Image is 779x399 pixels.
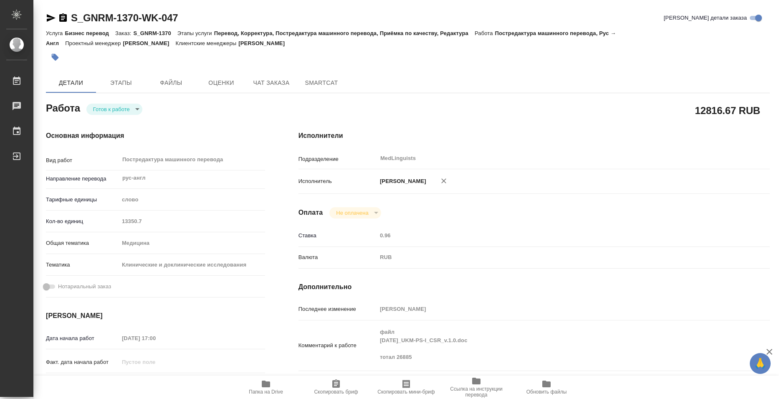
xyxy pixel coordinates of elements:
input: Пустое поле [377,229,731,241]
div: Готов к работе [86,104,142,115]
button: Не оплачена [334,209,371,216]
p: [PERSON_NAME] [123,40,176,46]
p: Подразделение [298,155,377,163]
p: Этапы услуги [177,30,214,36]
p: Последнее изменение [298,305,377,313]
p: Общая тематика [46,239,119,247]
button: Скопировать бриф [301,376,371,399]
span: [PERSON_NAME] детали заказа [664,14,747,22]
div: RUB [377,250,731,264]
p: Дата начала работ [46,334,119,343]
input: Пустое поле [119,215,265,227]
h2: 12816.67 RUB [695,103,760,117]
button: Ссылка на инструкции перевода [441,376,511,399]
button: 🙏 [750,353,771,374]
div: Медицина [119,236,265,250]
a: S_GNRM-1370-WK-047 [71,12,178,23]
button: Скопировать мини-бриф [371,376,441,399]
h4: [PERSON_NAME] [46,311,265,321]
button: Удалить исполнителя [435,172,453,190]
h4: Основная информация [46,131,265,141]
p: Перевод, Корректура, Постредактура машинного перевода, Приёмка по качеству, Редактура [214,30,475,36]
h4: Дополнительно [298,282,770,292]
input: Пустое поле [119,356,192,368]
span: Оценки [201,78,241,88]
h4: Исполнители [298,131,770,141]
div: Готов к работе [329,207,381,219]
span: Папка на Drive [249,389,283,395]
button: Скопировать ссылку [58,13,68,23]
span: Этапы [101,78,141,88]
p: Услуга [46,30,65,36]
span: 🙏 [753,355,767,372]
span: Скопировать мини-бриф [377,389,435,395]
p: [PERSON_NAME] [238,40,291,46]
p: Валюта [298,253,377,262]
span: Ссылка на инструкции перевода [446,386,506,398]
h2: Работа [46,100,80,115]
p: Заказ: [115,30,133,36]
span: Нотариальный заказ [58,282,111,291]
p: Факт. дата начала работ [46,358,119,366]
h4: Оплата [298,208,323,218]
span: Детали [51,78,91,88]
p: [PERSON_NAME] [377,177,426,186]
div: Клинические и доклинические исследования [119,258,265,272]
p: Работа [475,30,495,36]
span: Скопировать бриф [314,389,358,395]
button: Готов к работе [91,106,132,113]
p: Клиентские менеджеры [176,40,239,46]
button: Папка на Drive [231,376,301,399]
span: SmartCat [301,78,341,88]
button: Скопировать ссылку для ЯМессенджера [46,13,56,23]
p: Направление перевода [46,175,119,183]
input: Пустое поле [119,332,192,344]
p: Исполнитель [298,177,377,186]
button: Добавить тэг [46,48,64,66]
textarea: файл [DATE]_UKM-PS-I_CSR_v.1.0.doc тотал 26885 [377,325,731,364]
div: слово [119,193,265,207]
span: Чат заказа [251,78,291,88]
p: Тематика [46,261,119,269]
input: Пустое поле [377,303,731,315]
p: Кол-во единиц [46,217,119,226]
p: Тарифные единицы [46,196,119,204]
span: Файлы [151,78,191,88]
p: Вид работ [46,156,119,165]
span: Обновить файлы [526,389,567,395]
p: S_GNRM-1370 [133,30,177,36]
button: Обновить файлы [511,376,582,399]
p: Комментарий к работе [298,341,377,350]
p: Бизнес перевод [65,30,115,36]
p: Проектный менеджер [65,40,123,46]
p: Ставка [298,231,377,240]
